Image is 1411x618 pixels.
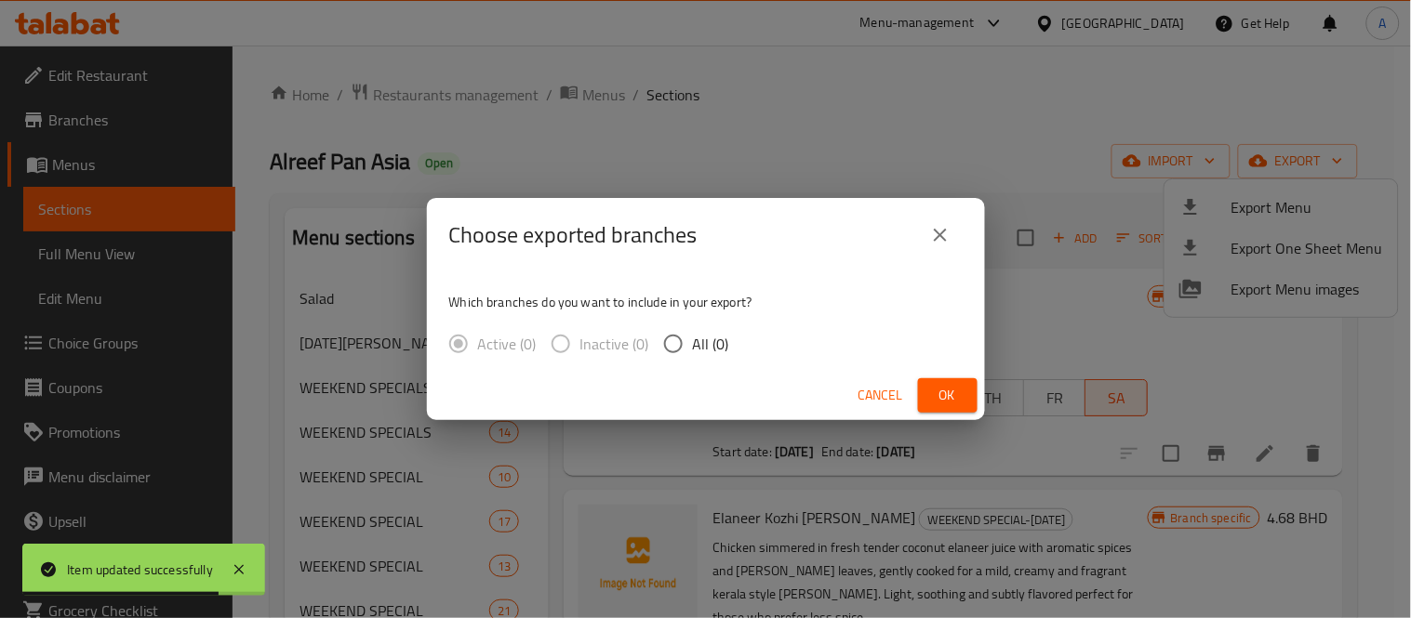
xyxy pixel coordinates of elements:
[67,559,213,580] div: Item updated successfully
[449,293,963,311] p: Which branches do you want to include in your export?
[851,378,911,413] button: Cancel
[478,333,537,355] span: Active (0)
[693,333,729,355] span: All (0)
[449,220,698,250] h2: Choose exported branches
[859,384,903,407] span: Cancel
[580,333,649,355] span: Inactive (0)
[933,384,963,407] span: Ok
[918,213,963,257] button: close
[918,378,978,413] button: Ok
